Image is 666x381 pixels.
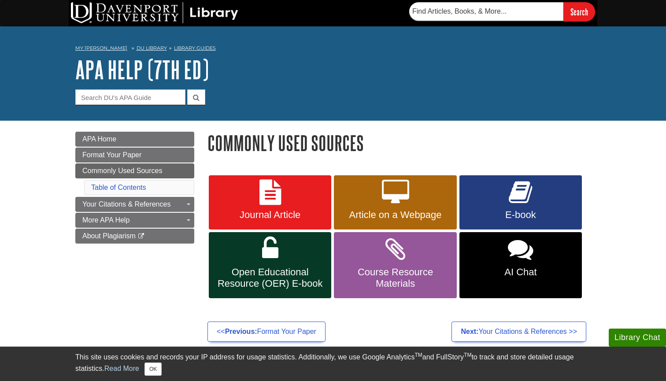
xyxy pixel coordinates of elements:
a: Journal Article [209,175,331,230]
div: Guide Page Menu [75,132,194,244]
a: APA Home [75,132,194,147]
img: DU Library [71,2,238,23]
a: About Plagiarism [75,229,194,244]
span: More APA Help [82,216,129,224]
span: Format Your Paper [82,151,141,159]
span: Course Resource Materials [340,266,450,289]
nav: breadcrumb [75,42,591,56]
span: Article on a Webpage [340,209,450,221]
input: Search DU's APA Guide [75,89,185,105]
a: Table of Contents [91,184,146,191]
a: Commonly Used Sources [75,163,194,178]
a: E-book [459,175,582,230]
a: Format Your Paper [75,148,194,163]
a: Course Resource Materials [334,232,456,298]
a: Read More [104,365,139,372]
input: Search [563,2,595,21]
a: Library Guides [174,45,216,51]
a: Your Citations & References [75,197,194,212]
a: Article on a Webpage [334,175,456,230]
span: Your Citations & References [82,200,170,208]
a: AI Chat [459,232,582,298]
a: <<Previous:Format Your Paper [207,322,326,342]
button: Close [144,363,162,376]
span: AI Chat [466,266,575,278]
a: My [PERSON_NAME] [75,44,127,52]
a: Next:Your Citations & References >> [451,322,586,342]
a: APA Help (7th Ed) [75,56,209,83]
a: Open Educational Resource (OER) E-book [209,232,331,298]
span: Open Educational Resource (OER) E-book [215,266,325,289]
span: E-book [466,209,575,221]
h1: Commonly Used Sources [207,132,591,154]
form: Searches DU Library's articles, books, and more [409,2,595,21]
button: Library Chat [609,329,666,347]
span: Journal Article [215,209,325,221]
strong: Previous: [225,328,257,335]
sup: TM [464,352,471,358]
strong: Next: [461,328,478,335]
span: APA Home [82,135,116,143]
span: About Plagiarism [82,232,136,240]
i: This link opens in a new window [137,233,145,239]
span: Commonly Used Sources [82,167,162,174]
input: Find Articles, Books, & More... [409,2,563,21]
div: This site uses cookies and records your IP address for usage statistics. Additionally, we use Goo... [75,352,591,376]
sup: TM [414,352,422,358]
a: DU Library [137,45,167,51]
a: More APA Help [75,213,194,228]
